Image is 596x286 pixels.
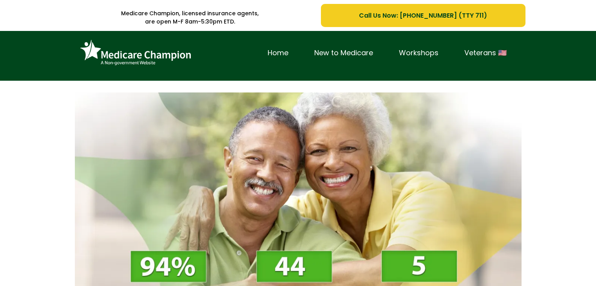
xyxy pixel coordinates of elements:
[321,4,525,27] a: Call Us Now: 1-833-823-1990 (TTY 711)
[386,47,451,59] a: Workshops
[71,9,310,18] p: Medicare Champion, licensed insurance agents,
[359,11,487,20] span: Call Us Now: [PHONE_NUMBER] (TTY 711)
[71,18,310,26] p: are open M-F 8am-5:30pm ETD.
[255,47,301,59] a: Home
[77,37,194,69] img: Brand Logo
[301,47,386,59] a: New to Medicare
[451,47,520,59] a: Veterans 🇺🇸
